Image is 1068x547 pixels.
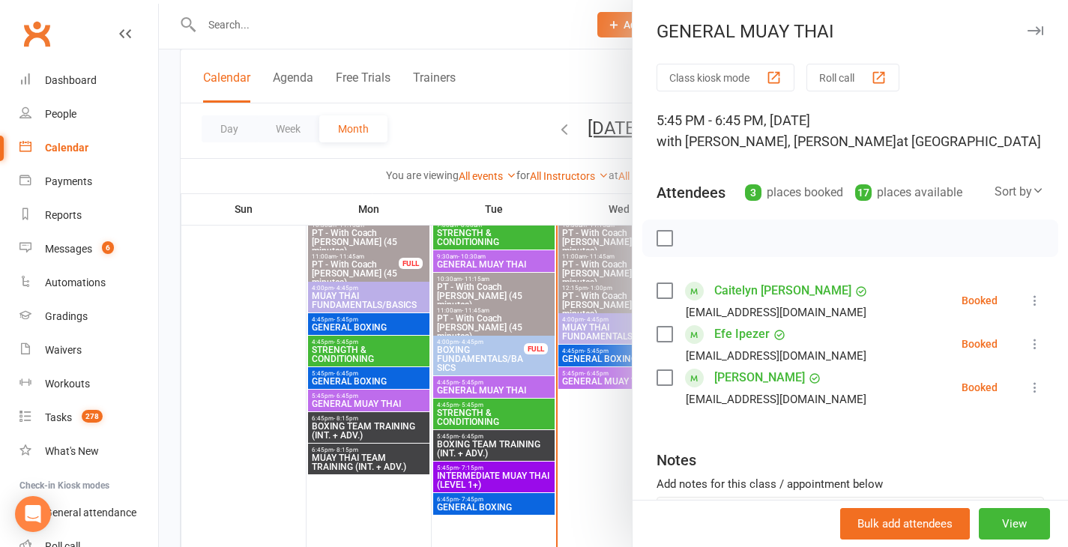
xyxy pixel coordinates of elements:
a: Clubworx [18,15,55,52]
div: [EMAIL_ADDRESS][DOMAIN_NAME] [686,346,866,366]
a: Reports [19,199,158,232]
span: with [PERSON_NAME], [PERSON_NAME] [657,133,896,149]
div: Payments [45,175,92,187]
button: View [979,508,1050,540]
div: [EMAIL_ADDRESS][DOMAIN_NAME] [686,303,866,322]
div: Automations [45,276,106,288]
div: Messages [45,243,92,255]
div: Booked [962,382,998,393]
a: Payments [19,165,158,199]
div: Add notes for this class / appointment below [657,475,1044,493]
span: 6 [102,241,114,254]
a: Efe Ipezer [714,322,770,346]
span: 278 [82,410,103,423]
a: Gradings [19,300,158,333]
a: Waivers [19,333,158,367]
div: What's New [45,445,99,457]
button: Class kiosk mode [657,64,794,91]
div: Reports [45,209,82,221]
div: Waivers [45,344,82,356]
div: Sort by [995,182,1044,202]
div: 3 [745,184,761,201]
div: 5:45 PM - 6:45 PM, [DATE] [657,110,1044,152]
div: Gradings [45,310,88,322]
span: at [GEOGRAPHIC_DATA] [896,133,1041,149]
div: places booked [745,182,843,203]
a: Messages 6 [19,232,158,266]
button: Roll call [806,64,899,91]
a: People [19,97,158,131]
div: Tasks [45,411,72,423]
div: Calendar [45,142,88,154]
a: General attendance kiosk mode [19,496,158,530]
div: [EMAIL_ADDRESS][DOMAIN_NAME] [686,390,866,409]
a: Workouts [19,367,158,401]
div: General attendance [45,507,136,519]
a: Tasks 278 [19,401,158,435]
div: Attendees [657,182,725,203]
a: Caitelyn [PERSON_NAME] [714,279,851,303]
div: People [45,108,76,120]
a: Automations [19,266,158,300]
div: Dashboard [45,74,97,86]
div: Booked [962,295,998,306]
div: Booked [962,339,998,349]
div: Notes [657,450,696,471]
a: Dashboard [19,64,158,97]
div: Workouts [45,378,90,390]
a: Calendar [19,131,158,165]
button: Bulk add attendees [840,508,970,540]
div: 17 [855,184,872,201]
div: places available [855,182,962,203]
a: [PERSON_NAME] [714,366,805,390]
div: Open Intercom Messenger [15,496,51,532]
div: GENERAL MUAY THAI [633,21,1068,42]
a: What's New [19,435,158,468]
